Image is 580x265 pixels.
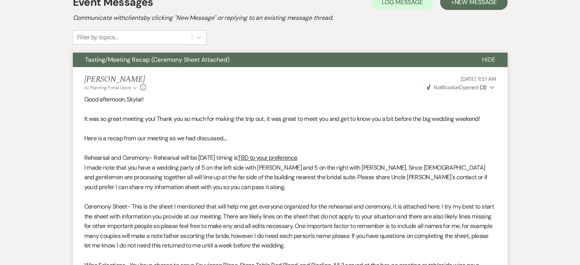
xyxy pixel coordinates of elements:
[73,53,470,67] button: Tasting/Meeting Recap (Ceremony Sheet Attached)
[238,154,297,162] u: TBD to your preference
[84,114,496,124] p: It was so great meeting you! Thank you so much for making the trip out, it was great to meet you ...
[461,75,496,82] span: [DATE] 11:51 AM
[77,33,118,42] div: Filter by topics...
[426,84,496,92] button: NotificationOpened (3)
[470,53,508,67] button: Hide
[84,153,496,163] p: Rehearsal and Ceremony- Rehearsal will be [DATE] timing is .
[427,84,487,91] span: Opened
[84,84,138,91] button: to: Planning Portal Users
[85,56,230,64] span: Tasting/Meeting Recap (Ceremony Sheet Attached)
[482,56,495,64] span: Hide
[434,84,459,91] span: Notification
[479,84,486,91] strong: ( 3 )
[84,95,496,104] p: Good afternoon, Skylar!
[84,202,496,251] p: Ceremony Sheet- This is the sheet I mentioned that will help me get everyone organized for the re...
[84,133,496,143] p: Here is a recap from our meeting as we had discussed....
[84,163,496,192] p: I made note that you have a wedding party of 5 on the left side with [PERSON_NAME] and 5 on the r...
[84,75,146,84] h5: [PERSON_NAME]
[73,13,508,22] h2: Communicate with clients by clicking "New Message" or replying to an existing message thread.
[84,85,131,91] span: to: Planning Portal Users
